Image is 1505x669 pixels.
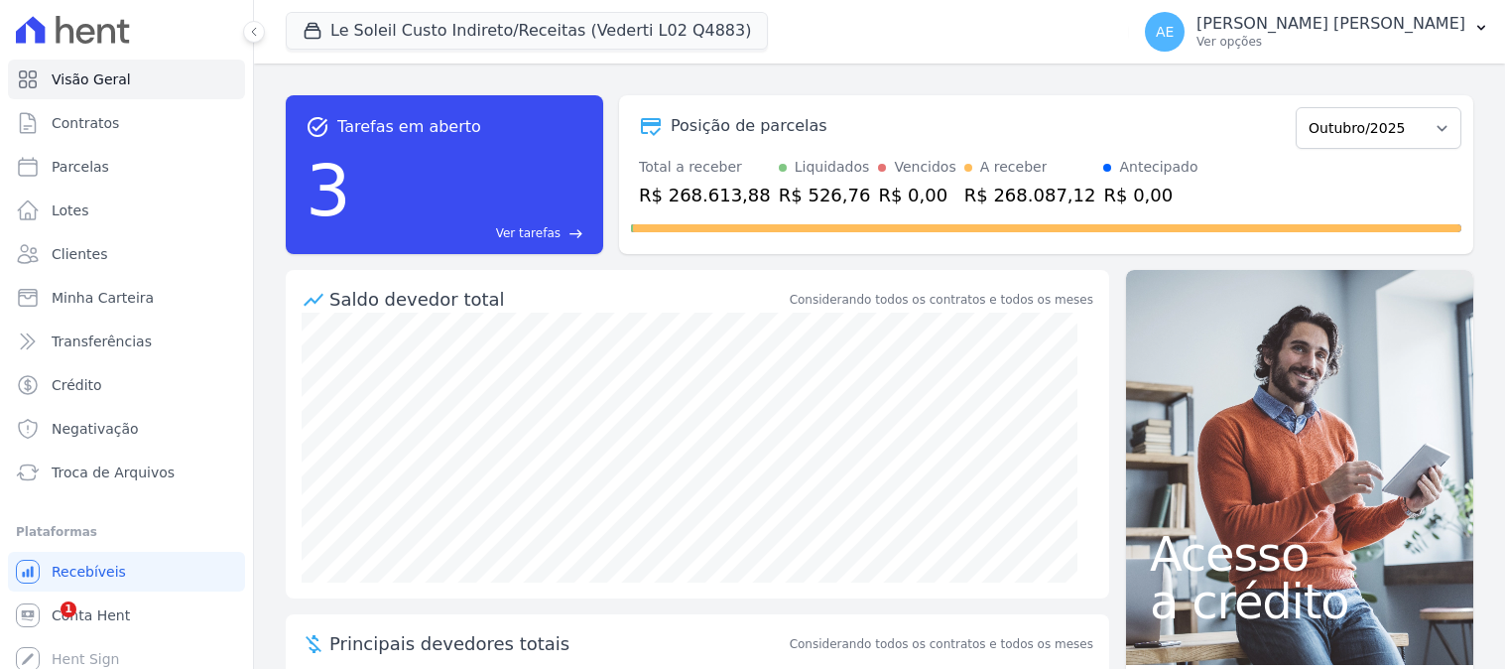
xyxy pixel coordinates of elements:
[52,244,107,264] span: Clientes
[52,463,175,482] span: Troca de Arquivos
[8,409,245,449] a: Negativação
[52,419,139,439] span: Negativação
[790,291,1093,309] div: Considerando todos os contratos e todos os meses
[964,182,1096,208] div: R$ 268.087,12
[52,157,109,177] span: Parcelas
[1196,34,1465,50] p: Ver opções
[8,103,245,143] a: Contratos
[795,157,870,178] div: Liquidados
[1150,578,1449,625] span: a crédito
[671,114,827,138] div: Posição de parcelas
[329,630,786,657] span: Principais devedores totais
[20,602,67,649] iframe: Intercom live chat
[878,182,955,208] div: R$ 0,00
[8,552,245,592] a: Recebíveis
[52,332,152,351] span: Transferências
[61,602,76,617] span: 1
[8,191,245,230] a: Lotes
[639,182,771,208] div: R$ 268.613,88
[306,115,329,139] span: task_alt
[1103,182,1197,208] div: R$ 0,00
[1196,14,1465,34] p: [PERSON_NAME] [PERSON_NAME]
[286,12,768,50] button: Le Soleil Custo Indireto/Receitas (Vederti L02 Q4883)
[52,69,131,89] span: Visão Geral
[1150,530,1449,578] span: Acesso
[52,562,126,582] span: Recebíveis
[8,278,245,318] a: Minha Carteira
[779,182,871,208] div: R$ 526,76
[52,288,154,308] span: Minha Carteira
[790,635,1093,653] span: Considerando todos os contratos e todos os meses
[8,147,245,187] a: Parcelas
[52,201,89,220] span: Lotes
[496,224,561,242] span: Ver tarefas
[16,520,237,544] div: Plataformas
[1119,157,1197,178] div: Antecipado
[359,224,583,242] a: Ver tarefas east
[8,60,245,99] a: Visão Geral
[894,157,955,178] div: Vencidos
[52,605,130,625] span: Conta Hent
[306,139,351,242] div: 3
[8,365,245,405] a: Crédito
[8,453,245,492] a: Troca de Arquivos
[980,157,1048,178] div: A receber
[568,226,583,241] span: east
[8,234,245,274] a: Clientes
[52,113,119,133] span: Contratos
[1156,25,1174,39] span: AE
[8,322,245,361] a: Transferências
[52,375,102,395] span: Crédito
[1129,4,1505,60] button: AE [PERSON_NAME] [PERSON_NAME] Ver opções
[329,286,786,313] div: Saldo devedor total
[337,115,481,139] span: Tarefas em aberto
[639,157,771,178] div: Total a receber
[8,596,245,635] a: Conta Hent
